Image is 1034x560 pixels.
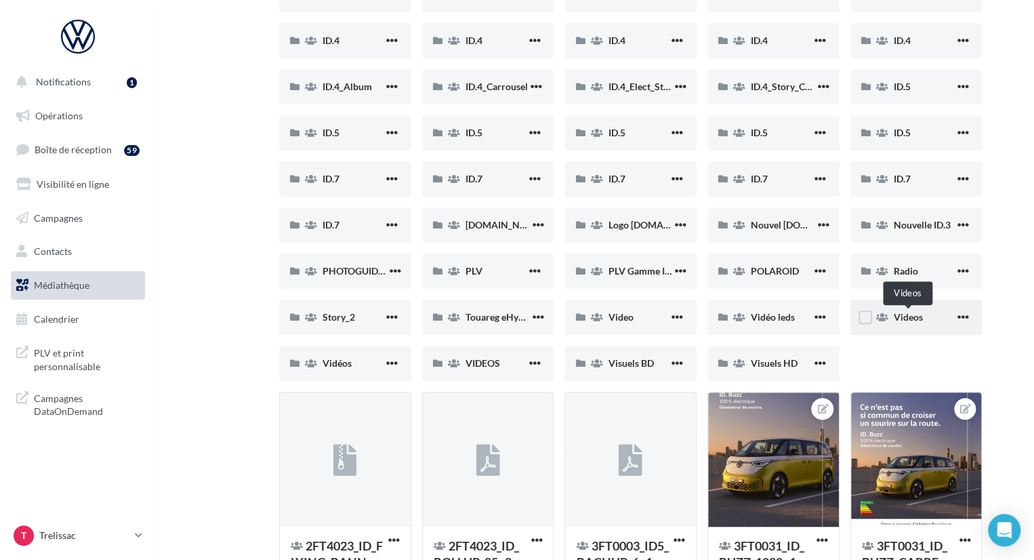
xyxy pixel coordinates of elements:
span: Contacts [34,245,72,257]
span: Notifications [36,76,91,87]
span: ID.4 [323,35,339,46]
a: Contacts [8,237,148,266]
span: Visuels HD [751,357,798,369]
span: VIDEOS [466,357,500,369]
span: Nouvelle ID.3 [894,219,951,231]
span: T [21,529,26,542]
span: Calendrier [34,313,79,325]
span: ID.4_Album [323,81,372,92]
a: Boîte de réception59 [8,135,148,164]
a: PLV et print personnalisable [8,338,148,378]
p: Trelissac [39,529,129,542]
span: ID.4 [466,35,482,46]
span: Videos [894,311,923,323]
div: Open Intercom Messenger [988,514,1020,546]
span: Radio [894,265,918,277]
span: ID.5 [323,127,339,138]
span: ID.4_Story_Carrousel [751,81,840,92]
span: ID.7 [608,173,625,184]
span: ID.7 [751,173,768,184]
span: ID.7 [894,173,911,184]
span: Logo [DOMAIN_NAME] [608,219,708,231]
span: Vidéos [323,357,352,369]
span: ID.5 [894,81,911,92]
span: ID.4 [894,35,911,46]
div: Videos [883,281,932,305]
span: Nouvel [DOMAIN_NAME] [751,219,861,231]
span: ID.5 [466,127,482,138]
span: Campagnes [34,212,83,223]
span: ID.4_Elect_Story [608,81,677,92]
span: ID.7 [466,173,482,184]
span: ID.7 [323,219,339,231]
span: Opérations [35,110,83,121]
span: ID.7 [323,173,339,184]
span: Vidéo leds [751,311,795,323]
span: ID.5 [608,127,625,138]
a: Campagnes DataOnDemand [8,384,148,424]
span: [DOMAIN_NAME] [466,219,543,231]
span: POLAROID [751,265,799,277]
a: Médiathèque [8,271,148,300]
span: Boîte de réception [35,144,112,155]
a: Visibilité en ligne [8,170,148,199]
span: PHOTOGUIDELINE [323,265,404,277]
span: PLV et print personnalisable [34,344,140,373]
span: Video [608,311,633,323]
button: Notifications 1 [8,68,142,96]
span: Touareg eHybrid [466,311,536,323]
span: Campagnes DataOnDemand [34,389,140,418]
div: 59 [124,145,140,156]
span: PLV Gamme ID. [608,265,673,277]
span: ID.5 [751,127,768,138]
span: Médiathèque [34,279,89,291]
a: T Trelissac [11,523,145,548]
div: 1 [127,77,137,88]
span: Story_2 [323,311,355,323]
span: ID.4 [751,35,768,46]
span: ID.4_Carrousel [466,81,528,92]
a: Campagnes [8,204,148,233]
span: ID.5 [894,127,911,138]
span: ID.4 [608,35,625,46]
span: Visibilité en ligne [37,178,109,190]
a: Calendrier [8,305,148,334]
span: Visuels BD [608,357,653,369]
span: PLV [466,265,482,277]
a: Opérations [8,102,148,130]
